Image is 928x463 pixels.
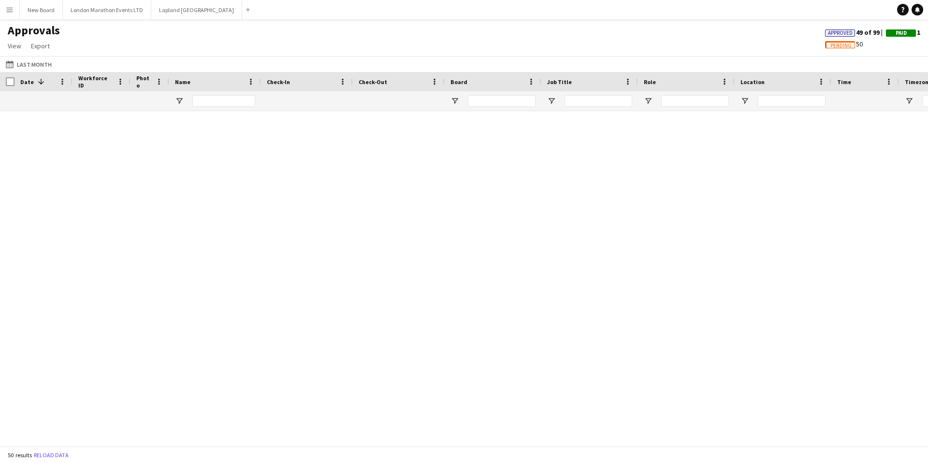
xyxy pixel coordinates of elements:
[63,0,151,19] button: London Marathon Events LTD
[644,78,656,86] span: Role
[27,40,54,52] a: Export
[450,78,467,86] span: Board
[740,97,749,105] button: Open Filter Menu
[825,28,886,37] span: 49 of 99
[32,450,71,461] button: Reload data
[644,97,652,105] button: Open Filter Menu
[175,97,184,105] button: Open Filter Menu
[565,95,632,107] input: Job Title Filter Input
[175,78,190,86] span: Name
[450,97,459,105] button: Open Filter Menu
[828,30,853,36] span: Approved
[886,28,920,37] span: 1
[837,78,851,86] span: Time
[8,42,21,50] span: View
[4,40,25,52] a: View
[192,95,255,107] input: Name Filter Input
[78,74,113,89] span: Workforce ID
[267,78,290,86] span: Check-In
[896,30,907,36] span: Paid
[136,74,152,89] span: Photo
[359,78,387,86] span: Check-Out
[20,78,34,86] span: Date
[547,78,572,86] span: Job Title
[31,42,50,50] span: Export
[151,0,242,19] button: Lapland [GEOGRAPHIC_DATA]
[468,95,536,107] input: Board Filter Input
[758,95,826,107] input: Location Filter Input
[20,0,63,19] button: New Board
[740,78,765,86] span: Location
[547,97,556,105] button: Open Filter Menu
[825,40,863,48] span: 50
[4,58,54,70] button: Last Month
[905,97,913,105] button: Open Filter Menu
[830,43,852,49] span: Pending
[661,95,729,107] input: Role Filter Input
